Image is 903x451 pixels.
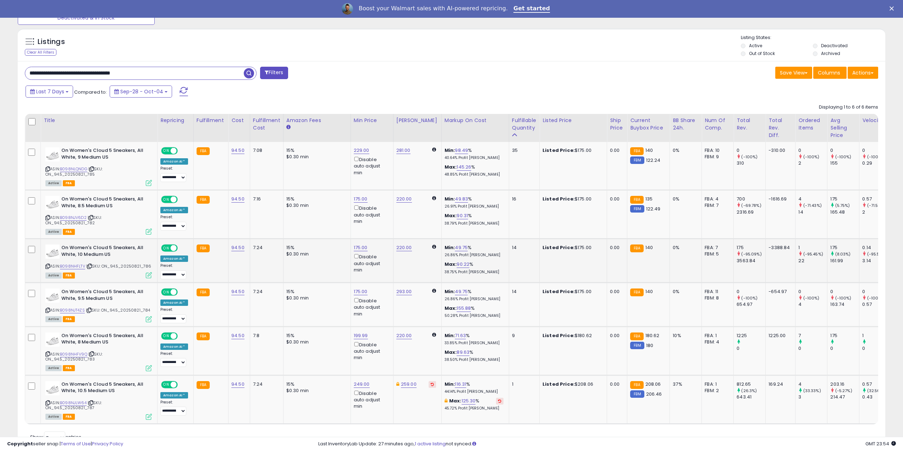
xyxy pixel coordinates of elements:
[445,349,457,356] b: Max:
[45,273,62,279] span: All listings currently available for purchase on Amazon
[445,341,503,346] p: 33.85% Profit [PERSON_NAME]
[286,332,345,339] div: 15%
[45,351,103,362] span: | SKU: ON_94.5_20250821_783
[737,288,765,295] div: 0
[818,69,840,76] span: Columns
[231,244,244,251] a: 94.50
[513,5,550,13] a: Get started
[231,147,244,154] a: 94.50
[705,332,728,339] div: FBA: 1
[44,117,154,124] div: Title
[862,301,891,308] div: 0.57
[798,147,827,154] div: 0
[741,251,761,257] small: (-95.09%)
[286,288,345,295] div: 15%
[396,244,412,251] a: 220.00
[286,117,348,124] div: Amazon Fees
[61,244,148,259] b: On Women's Cloud 5 Sneakers, All White, 10 Medium US
[803,154,820,160] small: (-100%)
[798,288,827,295] div: 0
[673,332,696,339] div: 10%
[45,196,152,234] div: ASIN:
[798,209,827,215] div: 14
[160,307,188,323] div: Preset:
[610,288,622,295] div: 0.00
[890,6,897,11] div: Close
[741,295,758,301] small: (-100%)
[798,332,827,339] div: 7
[705,251,728,257] div: FBM: 5
[630,196,643,204] small: FBA
[445,305,457,312] b: Max:
[830,288,859,295] div: 0
[630,117,667,132] div: Current Buybox Price
[457,349,469,356] a: 89.63
[543,244,575,251] b: Listed Price:
[432,147,436,152] i: Calculated using Dynamic Max Price.
[86,263,152,269] span: | SKU: ON_94.5_20250821_786
[705,154,728,160] div: FBM: 9
[630,332,643,340] small: FBA
[610,332,622,339] div: 0.00
[798,244,827,251] div: 1
[862,147,891,154] div: 0
[74,89,107,95] span: Compared to:
[457,164,471,171] a: 145.26
[45,196,60,210] img: 31SVA-X08kL._SL40_.jpg
[286,154,345,160] div: $0.30 min
[769,147,790,154] div: -310.00
[445,244,455,251] b: Min:
[512,196,534,202] div: 16
[830,244,859,251] div: 175
[354,155,388,176] div: Disable auto adjust min
[862,258,891,264] div: 3.14
[45,381,60,395] img: 31SVA-X08kL._SL40_.jpg
[60,263,85,269] a: B098NHFLTV
[197,332,210,340] small: FBA
[798,117,824,132] div: Ordered Items
[645,332,660,339] span: 180.62
[830,258,859,264] div: 161.99
[445,164,457,170] b: Max:
[253,244,278,251] div: 7.24
[354,297,388,317] div: Disable auto adjust min
[830,301,859,308] div: 163.74
[160,351,188,367] div: Preset:
[177,245,188,251] span: OFF
[749,50,775,56] label: Out of Stock
[61,440,91,447] a: Terms of Use
[177,289,188,295] span: OFF
[830,117,856,139] div: Avg Selling Price
[63,316,75,322] span: FBA
[835,251,851,257] small: (8.03%)
[160,343,188,350] div: Amazon AI *
[197,196,210,204] small: FBA
[737,258,765,264] div: 3563.84
[197,244,210,252] small: FBA
[253,332,278,339] div: 7.8
[253,288,278,295] div: 7.24
[441,114,509,142] th: The percentage added to the cost of goods (COGS) that forms the calculator for Min & Max prices.
[445,313,503,318] p: 50.28% Profit [PERSON_NAME]
[835,295,852,301] small: (-100%)
[455,381,466,388] a: 116.31
[45,332,60,347] img: 31SVA-X08kL._SL40_.jpg
[455,147,468,154] a: 98.49
[705,288,728,295] div: FBA: 11
[120,88,163,95] span: Sep-28 - Oct-04
[769,332,790,339] div: 1225.00
[610,244,622,251] div: 0.00
[445,261,457,268] b: Max:
[737,209,765,215] div: 2316.69
[286,295,345,301] div: $0.30 min
[260,67,288,79] button: Filters
[45,332,152,370] div: ASIN:
[396,147,411,154] a: 281.00
[630,342,644,349] small: FBM
[769,288,790,295] div: -654.97
[512,117,536,132] div: Fulfillable Quantity
[231,381,244,388] a: 94.50
[821,43,848,49] label: Deactivated
[445,357,503,362] p: 38.50% Profit [PERSON_NAME]
[798,160,827,166] div: 2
